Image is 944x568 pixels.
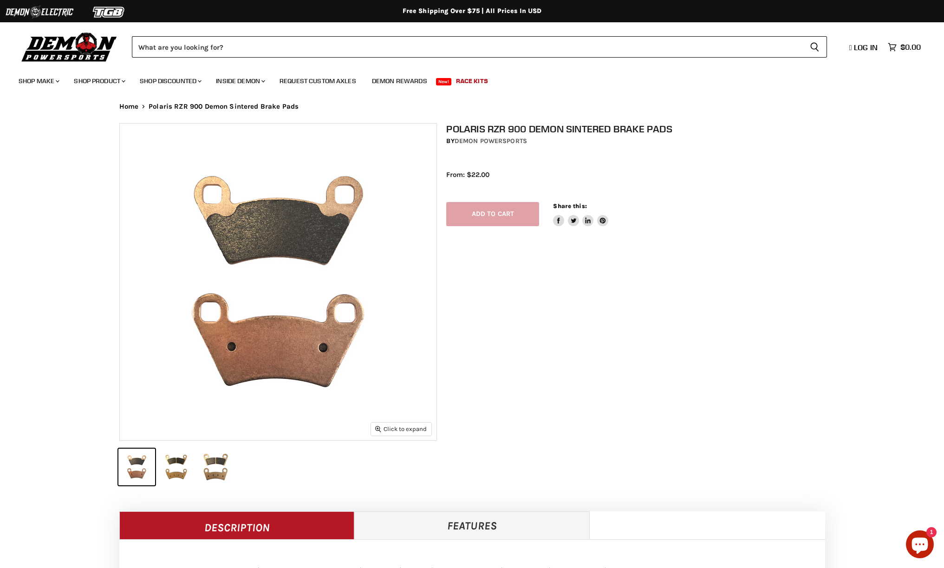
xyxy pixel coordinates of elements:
button: Polaris RZR 900 Demon Sintered Brake Pads thumbnail [158,449,195,485]
inbox-online-store-chat: Shopify online store chat [903,530,937,561]
span: New! [436,78,452,85]
img: Polaris RZR 900 Demon Sintered Brake Pads [120,124,436,440]
a: Demon Powersports [455,137,527,145]
a: Demon Rewards [365,72,434,91]
span: From: $22.00 [446,170,489,179]
button: Search [802,36,827,58]
form: Product [132,36,827,58]
a: Features [354,511,590,539]
aside: Share this: [553,202,608,227]
img: Demon Electric Logo 2 [5,3,74,21]
h1: Polaris RZR 900 Demon Sintered Brake Pads [446,123,834,135]
div: Free Shipping Over $75 | All Prices In USD [101,7,844,15]
a: Inside Demon [209,72,271,91]
span: Share this: [553,202,586,209]
a: $0.00 [883,40,925,54]
span: Polaris RZR 900 Demon Sintered Brake Pads [149,103,299,111]
img: TGB Logo 2 [74,3,144,21]
button: Click to expand [371,423,431,435]
span: Click to expand [375,425,427,432]
input: Search [132,36,802,58]
span: Log in [854,43,878,52]
a: Description [119,511,355,539]
button: Polaris RZR 900 Demon Sintered Brake Pads thumbnail [197,449,234,485]
a: Log in [845,43,883,52]
div: by [446,136,834,146]
a: Race Kits [449,72,495,91]
a: Request Custom Axles [273,72,363,91]
img: Demon Powersports [19,30,120,63]
button: Polaris RZR 900 Demon Sintered Brake Pads thumbnail [118,449,155,485]
a: Home [119,103,139,111]
ul: Main menu [12,68,918,91]
nav: Breadcrumbs [101,103,844,111]
a: Shop Product [67,72,131,91]
a: Shop Make [12,72,65,91]
a: Shop Discounted [133,72,207,91]
span: $0.00 [900,43,921,52]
